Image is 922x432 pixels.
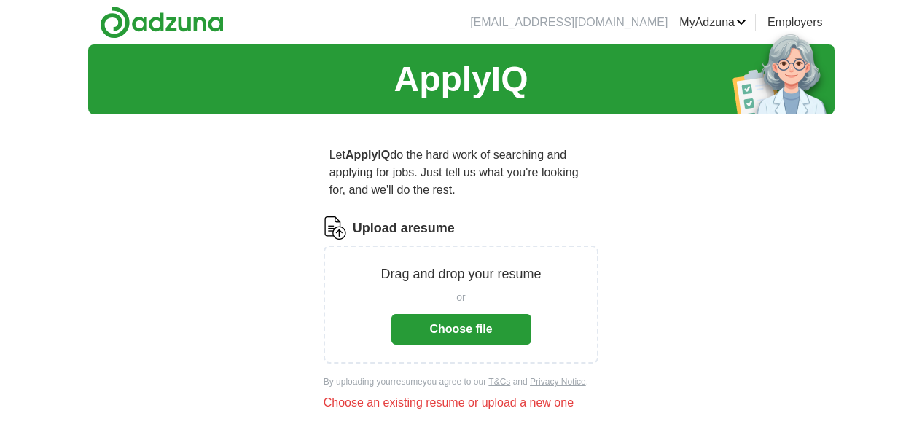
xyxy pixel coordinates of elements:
p: Let do the hard work of searching and applying for jobs. Just tell us what you're looking for, an... [324,141,599,205]
a: MyAdzuna [679,14,746,31]
li: [EMAIL_ADDRESS][DOMAIN_NAME] [470,14,668,31]
p: Drag and drop your resume [380,264,541,284]
a: Privacy Notice [530,377,586,387]
button: Choose file [391,314,531,345]
a: T&Cs [488,377,510,387]
div: Choose an existing resume or upload a new one [324,394,599,412]
strong: ApplyIQ [345,149,390,161]
img: CV Icon [324,216,347,240]
h1: ApplyIQ [394,53,528,106]
span: or [456,290,465,305]
div: By uploading your resume you agree to our and . [324,375,599,388]
label: Upload a resume [353,219,455,238]
img: Adzuna logo [100,6,224,39]
a: Employers [767,14,823,31]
